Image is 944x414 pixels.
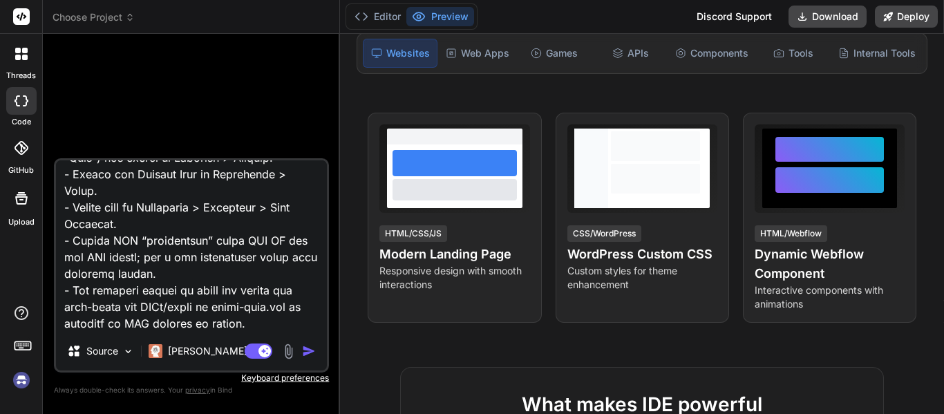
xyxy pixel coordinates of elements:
button: Editor [349,7,406,26]
div: Games [518,39,591,68]
div: Internal Tools [833,39,921,68]
p: Custom styles for theme enhancement [567,264,717,292]
p: Always double-check its answers. Your in Bind [54,384,329,397]
div: HTML/CSS/JS [379,225,447,242]
span: privacy [185,386,210,394]
p: [PERSON_NAME] 4 S.. [168,344,271,358]
img: tab_domain_overview_orange.svg [37,80,48,91]
img: tab_keywords_by_traffic_grey.svg [138,80,149,91]
textarea: Lor ip, Dolors. Amet’c a elits, doeiu-te-inc utlabo etd mag aliq enim admi veni quisno ex ullam l... [56,160,327,332]
div: v 4.0.25 [39,22,68,33]
img: icon [302,344,316,358]
h4: Modern Landing Page [379,245,529,264]
div: Discord Support [688,6,780,28]
img: attachment [281,344,296,359]
p: Interactive components with animations [755,283,905,311]
div: Domain: [DOMAIN_NAME] [36,36,152,47]
button: Preview [406,7,474,26]
button: Deploy [875,6,938,28]
div: Web Apps [440,39,515,68]
div: HTML/Webflow [755,225,827,242]
p: Keyboard preferences [54,373,329,384]
div: Domain Overview [53,82,124,91]
span: Choose Project [53,10,135,24]
img: Claude 4 Sonnet [149,344,162,358]
p: Responsive design with smooth interactions [379,264,529,292]
img: signin [10,368,33,392]
div: APIs [594,39,667,68]
label: Upload [8,216,35,228]
div: CSS/WordPress [567,225,641,242]
img: website_grey.svg [22,36,33,47]
button: Download [789,6,867,28]
img: Pick Models [122,346,134,357]
img: logo_orange.svg [22,22,33,33]
label: code [12,116,31,128]
label: GitHub [8,164,34,176]
h4: Dynamic Webflow Component [755,245,905,283]
p: Source [86,344,118,358]
div: Components [670,39,754,68]
div: Keywords by Traffic [153,82,233,91]
label: threads [6,70,36,82]
div: Tools [757,39,830,68]
h4: WordPress Custom CSS [567,245,717,264]
div: Websites [363,39,437,68]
